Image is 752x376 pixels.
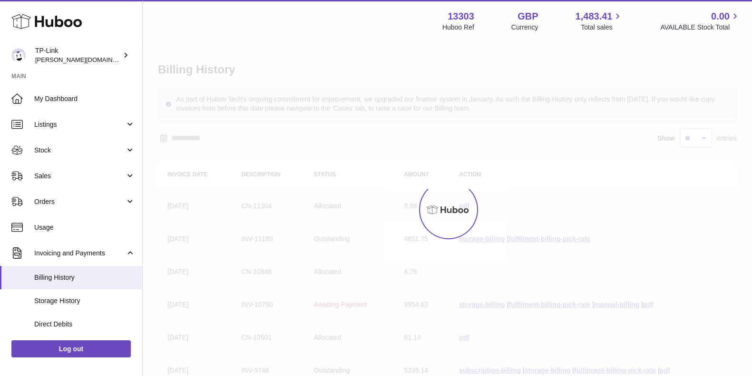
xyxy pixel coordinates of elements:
[34,320,135,329] span: Direct Debits
[576,10,624,32] a: 1,483.41 Total sales
[711,10,730,23] span: 0.00
[34,223,135,232] span: Usage
[518,10,538,23] strong: GBP
[35,46,121,64] div: TP-Link
[34,94,135,103] span: My Dashboard
[581,23,623,32] span: Total sales
[660,10,741,32] a: 0.00 AVAILABLE Stock Total
[448,10,474,23] strong: 13303
[34,249,125,258] span: Invoicing and Payments
[11,48,26,62] img: susie.li@tp-link.com
[34,296,135,305] span: Storage History
[511,23,538,32] div: Currency
[34,120,125,129] span: Listings
[34,146,125,155] span: Stock
[11,340,131,357] a: Log out
[34,172,125,181] span: Sales
[34,197,125,206] span: Orders
[34,273,135,282] span: Billing History
[660,23,741,32] span: AVAILABLE Stock Total
[576,10,613,23] span: 1,483.41
[442,23,474,32] div: Huboo Ref
[35,56,240,63] span: [PERSON_NAME][DOMAIN_NAME][EMAIL_ADDRESS][DOMAIN_NAME]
